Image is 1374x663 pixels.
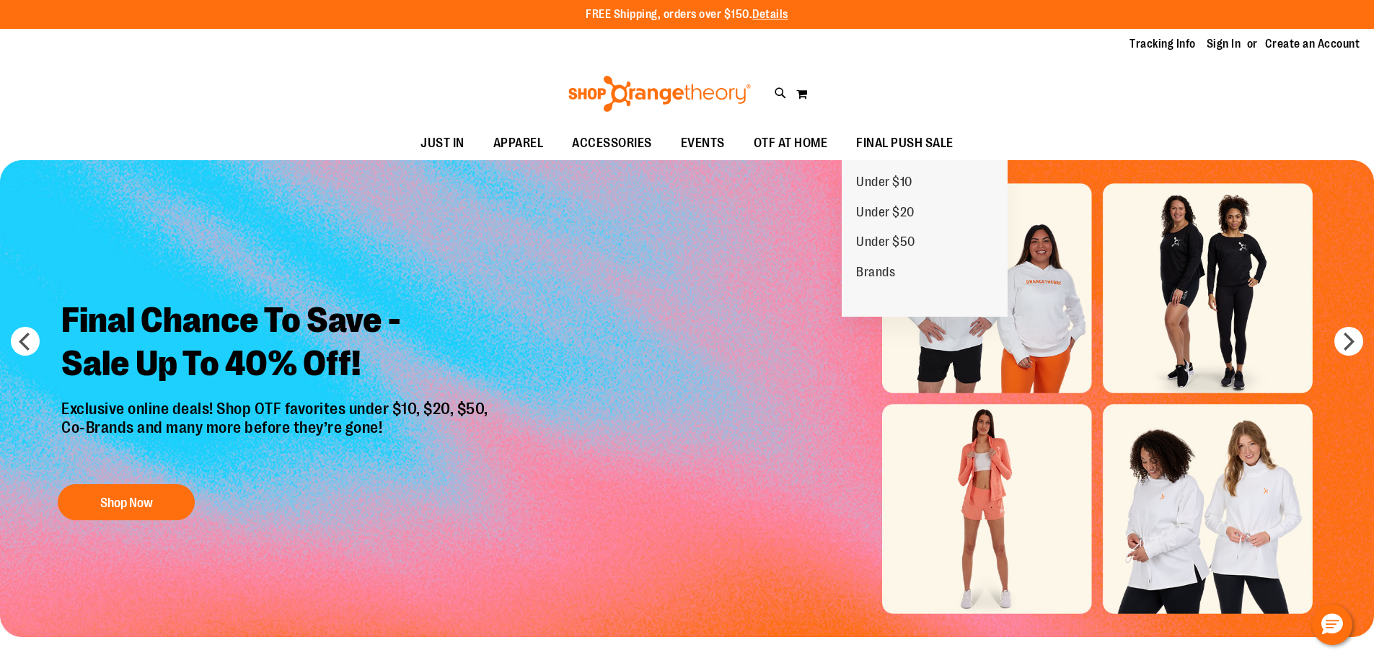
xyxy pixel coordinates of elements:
[493,127,544,159] span: APPAREL
[856,205,915,223] span: Under $20
[50,400,503,470] p: Exclusive online deals! Shop OTF favorites under $10, $20, $50, Co-Brands and many more before th...
[856,175,912,193] span: Under $10
[842,127,968,160] a: FINAL PUSH SALE
[842,198,929,228] a: Under $20
[842,258,910,288] a: Brands
[856,234,915,253] span: Under $50
[1334,327,1363,356] button: next
[856,265,895,283] span: Brands
[1207,36,1241,52] a: Sign In
[558,127,666,160] a: ACCESSORIES
[1129,36,1196,52] a: Tracking Info
[856,127,954,159] span: FINAL PUSH SALE
[754,127,828,159] span: OTF AT HOME
[420,127,464,159] span: JUST IN
[406,127,479,160] a: JUST IN
[666,127,739,160] a: EVENTS
[842,160,1008,317] ul: FINAL PUSH SALE
[566,76,753,112] img: Shop Orangetheory
[842,167,927,198] a: Under $10
[479,127,558,160] a: APPAREL
[50,288,503,528] a: Final Chance To Save -Sale Up To 40% Off! Exclusive online deals! Shop OTF favorites under $10, $...
[572,127,652,159] span: ACCESSORIES
[58,484,195,520] button: Shop Now
[1265,36,1360,52] a: Create an Account
[50,288,503,400] h2: Final Chance To Save - Sale Up To 40% Off!
[586,6,788,23] p: FREE Shipping, orders over $150.
[1312,605,1352,645] button: Hello, have a question? Let’s chat.
[842,227,930,258] a: Under $50
[752,8,788,21] a: Details
[11,327,40,356] button: prev
[739,127,842,160] a: OTF AT HOME
[681,127,725,159] span: EVENTS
